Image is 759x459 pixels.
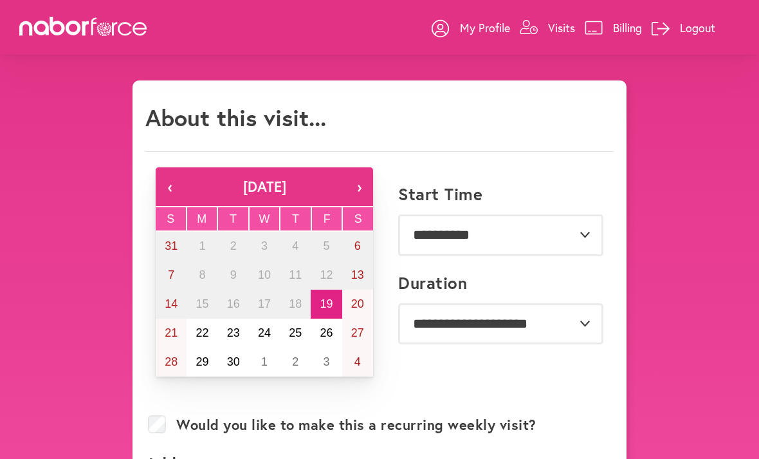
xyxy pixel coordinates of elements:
[227,326,240,339] abbr: September 23, 2025
[156,261,187,290] button: September 7, 2025
[342,232,373,261] button: September 6, 2025
[613,20,642,35] p: Billing
[342,290,373,319] button: September 20, 2025
[280,319,311,348] button: September 25, 2025
[156,319,187,348] button: September 21, 2025
[168,268,174,281] abbr: September 7, 2025
[165,239,178,252] abbr: August 31, 2025
[230,212,237,225] abbr: Tuesday
[289,268,302,281] abbr: September 11, 2025
[145,104,326,131] h1: About this visit...
[187,290,217,319] button: September 15, 2025
[230,239,237,252] abbr: September 2, 2025
[292,239,298,252] abbr: September 4, 2025
[199,239,205,252] abbr: September 1, 2025
[258,297,271,310] abbr: September 17, 2025
[351,268,364,281] abbr: September 13, 2025
[311,261,342,290] button: September 12, 2025
[167,212,174,225] abbr: Sunday
[199,268,205,281] abbr: September 8, 2025
[187,232,217,261] button: September 1, 2025
[196,297,208,310] abbr: September 15, 2025
[292,355,298,368] abbr: October 2, 2025
[351,297,364,310] abbr: September 20, 2025
[460,20,510,35] p: My Profile
[324,239,330,252] abbr: September 5, 2025
[652,8,715,47] a: Logout
[187,319,217,348] button: September 22, 2025
[280,261,311,290] button: September 11, 2025
[280,290,311,319] button: September 18, 2025
[249,261,280,290] button: September 10, 2025
[351,326,364,339] abbr: September 27, 2025
[218,290,249,319] button: September 16, 2025
[548,20,575,35] p: Visits
[218,232,249,261] button: September 2, 2025
[289,326,302,339] abbr: September 25, 2025
[227,297,240,310] abbr: September 16, 2025
[261,355,268,368] abbr: October 1, 2025
[196,355,208,368] abbr: September 29, 2025
[249,348,280,377] button: October 1, 2025
[342,319,373,348] button: September 27, 2025
[259,212,270,225] abbr: Wednesday
[320,297,333,310] abbr: September 19, 2025
[156,232,187,261] button: August 31, 2025
[311,290,342,319] button: September 19, 2025
[249,232,280,261] button: September 3, 2025
[227,355,240,368] abbr: September 30, 2025
[585,8,642,47] a: Billing
[398,273,467,293] label: Duration
[165,326,178,339] abbr: September 21, 2025
[258,326,271,339] abbr: September 24, 2025
[196,326,208,339] abbr: September 22, 2025
[342,261,373,290] button: September 13, 2025
[156,290,187,319] button: September 14, 2025
[165,297,178,310] abbr: September 14, 2025
[354,355,361,368] abbr: October 4, 2025
[354,239,361,252] abbr: September 6, 2025
[292,212,299,225] abbr: Thursday
[218,348,249,377] button: September 30, 2025
[320,326,333,339] abbr: September 26, 2025
[249,319,280,348] button: September 24, 2025
[520,8,575,47] a: Visits
[680,20,715,35] p: Logout
[218,319,249,348] button: September 23, 2025
[165,355,178,368] abbr: September 28, 2025
[176,417,536,433] label: Would you like to make this a recurring weekly visit?
[324,355,330,368] abbr: October 3, 2025
[311,232,342,261] button: September 5, 2025
[398,184,482,204] label: Start Time
[184,167,345,206] button: [DATE]
[342,348,373,377] button: October 4, 2025
[258,268,271,281] abbr: September 10, 2025
[156,348,187,377] button: September 28, 2025
[354,212,362,225] abbr: Saturday
[261,239,268,252] abbr: September 3, 2025
[187,261,217,290] button: September 8, 2025
[230,268,237,281] abbr: September 9, 2025
[324,212,331,225] abbr: Friday
[280,232,311,261] button: September 4, 2025
[218,261,249,290] button: September 9, 2025
[289,297,302,310] abbr: September 18, 2025
[311,348,342,377] button: October 3, 2025
[311,319,342,348] button: September 26, 2025
[345,167,373,206] button: ›
[432,8,510,47] a: My Profile
[187,348,217,377] button: September 29, 2025
[197,212,206,225] abbr: Monday
[280,348,311,377] button: October 2, 2025
[320,268,333,281] abbr: September 12, 2025
[249,290,280,319] button: September 17, 2025
[156,167,184,206] button: ‹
